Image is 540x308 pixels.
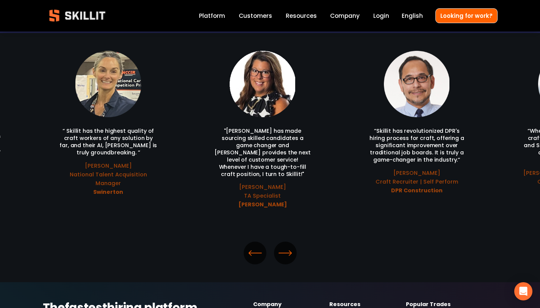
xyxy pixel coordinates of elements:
span: English [402,11,423,20]
a: Login [373,11,389,21]
a: Company [330,11,360,21]
div: language picker [402,11,423,21]
span: Resources [286,11,317,20]
a: folder dropdown [286,11,317,21]
a: Customers [239,11,272,21]
div: Open Intercom Messenger [514,282,532,300]
img: Skillit [43,4,112,27]
button: Next [274,242,297,264]
a: Looking for work? [435,8,498,23]
a: Platform [199,11,225,21]
button: Previous [244,242,266,264]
